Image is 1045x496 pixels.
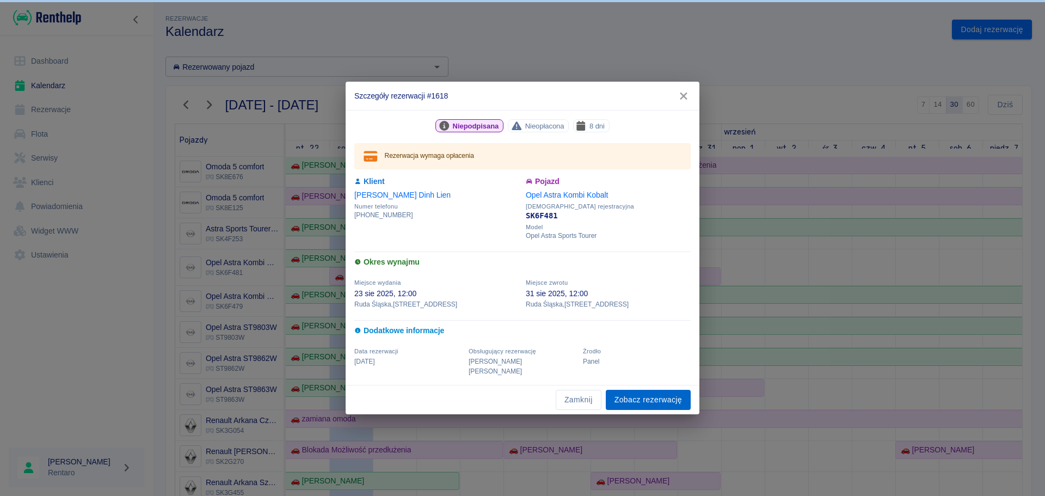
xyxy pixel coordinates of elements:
span: Niepodpisana [448,120,503,132]
p: SK6F481 [526,210,691,222]
a: Opel Astra Kombi Kobalt [526,191,608,199]
span: 8 dni [585,120,609,132]
span: Data rezerwacji [354,348,398,354]
button: Zamknij [556,390,601,410]
span: Miejsce wydania [354,279,401,286]
h6: Okres wynajmu [354,256,691,268]
h6: Pojazd [526,176,691,187]
span: Numer telefonu [354,203,519,210]
p: Opel Astra Sports Tourer [526,231,691,241]
p: Panel [583,357,691,366]
a: [PERSON_NAME] Dinh Lien [354,191,451,199]
span: Obsługujący rezerwację [469,348,536,354]
span: Model [526,224,691,231]
div: Rezerwacja wymaga opłacenia [385,146,474,166]
span: Nieopłacona [521,120,569,132]
span: [DEMOGRAPHIC_DATA] rejestracyjna [526,203,691,210]
p: [DATE] [354,357,462,366]
span: Żrodło [583,348,601,354]
p: [PHONE_NUMBER] [354,210,519,220]
a: Zobacz rezerwację [606,390,691,410]
p: [PERSON_NAME] [PERSON_NAME] [469,357,576,376]
p: Ruda Śląska , [STREET_ADDRESS] [354,299,519,309]
h6: Klient [354,176,519,187]
h2: Szczegóły rezerwacji #1618 [346,82,699,110]
p: 23 sie 2025, 12:00 [354,288,519,299]
span: Miejsce zwrotu [526,279,568,286]
p: Ruda Śląska , [STREET_ADDRESS] [526,299,691,309]
p: 31 sie 2025, 12:00 [526,288,691,299]
h6: Dodatkowe informacje [354,325,691,336]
